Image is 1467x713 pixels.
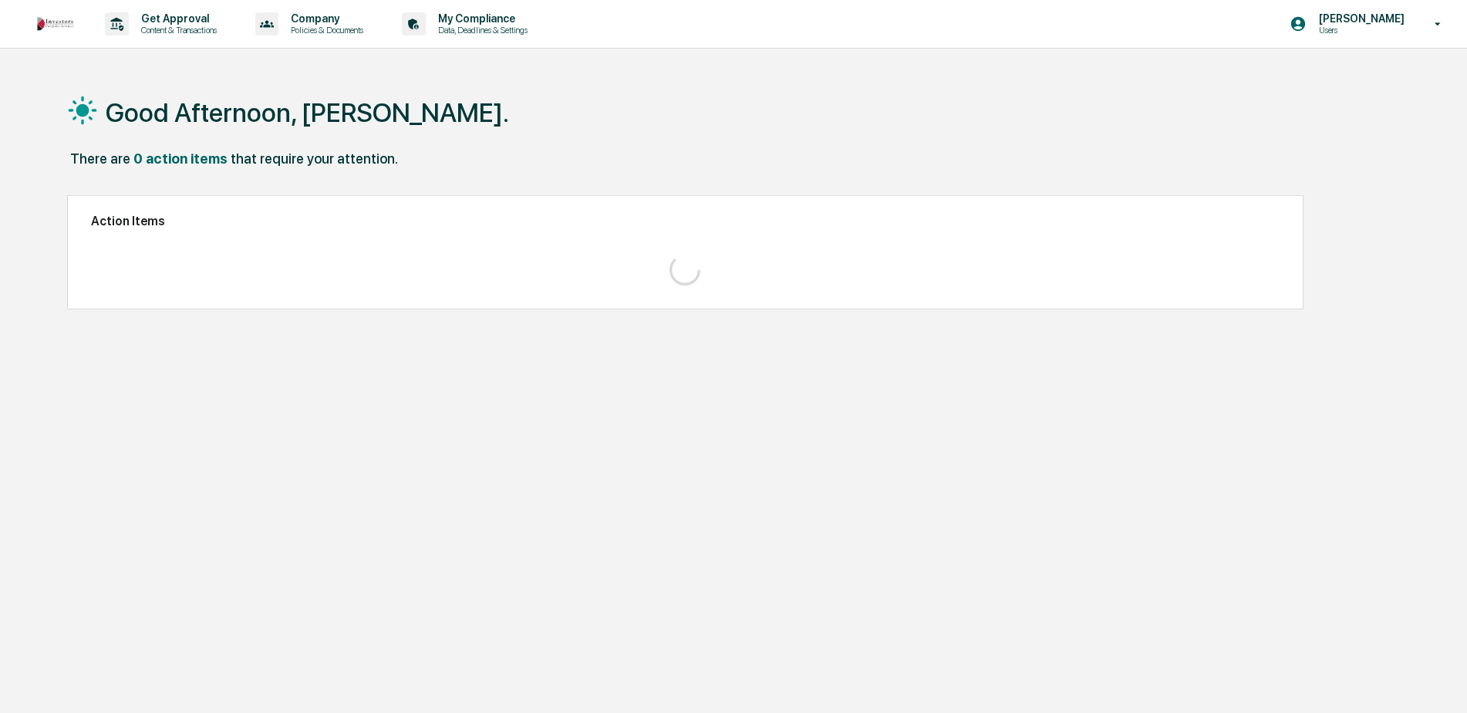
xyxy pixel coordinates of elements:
[1307,12,1412,25] p: [PERSON_NAME]
[426,12,535,25] p: My Compliance
[70,150,130,167] div: There are
[37,17,74,32] img: logo
[106,97,509,128] h1: Good Afternoon, [PERSON_NAME].
[231,150,398,167] div: that require your attention.
[1307,25,1412,35] p: Users
[278,12,371,25] p: Company
[426,25,535,35] p: Data, Deadlines & Settings
[91,214,1280,228] h2: Action Items
[133,150,228,167] div: 0 action items
[278,25,371,35] p: Policies & Documents
[129,25,224,35] p: Content & Transactions
[129,12,224,25] p: Get Approval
